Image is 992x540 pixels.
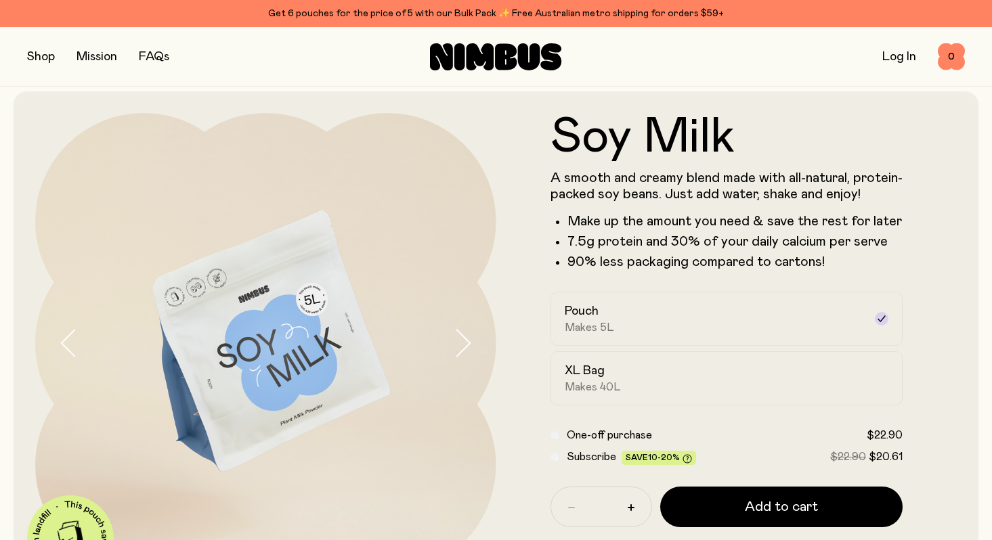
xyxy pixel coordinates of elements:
p: 90% less packaging compared to cartons! [567,254,903,270]
span: Save [626,453,692,464]
h2: XL Bag [565,363,605,379]
div: Get 6 pouches for the price of 5 with our Bulk Pack ✨ Free Australian metro shipping for orders $59+ [27,5,965,22]
a: Mission [77,51,117,63]
span: $20.61 [869,451,903,462]
a: FAQs [139,51,169,63]
span: Subscribe [567,451,616,462]
li: 7.5g protein and 30% of your daily calcium per serve [567,233,903,250]
button: Add to cart [660,487,903,527]
h2: Pouch [565,303,599,319]
span: Add to cart [745,497,818,516]
span: $22.90 [830,451,866,462]
li: Make up the amount you need & save the rest for later [567,213,903,229]
h1: Soy Milk [551,113,903,162]
span: 10-20% [648,453,680,462]
p: A smooth and creamy blend made with all-natural, protein-packed soy beans. Just add water, shake ... [551,170,903,202]
a: Log In [882,51,916,63]
span: Makes 5L [565,321,614,334]
span: One-off purchase [567,430,652,441]
span: $22.90 [867,430,903,441]
span: Makes 40L [565,380,621,394]
button: 0 [938,43,965,70]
